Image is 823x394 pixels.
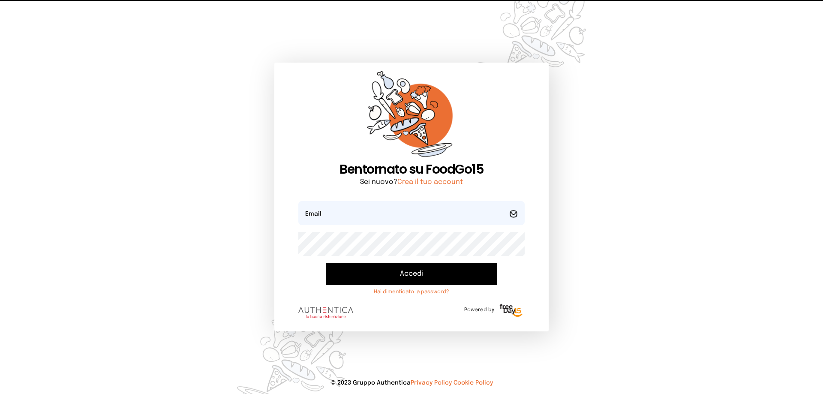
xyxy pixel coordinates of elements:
a: Hai dimenticato la password? [326,289,497,295]
button: Accedi [326,263,497,285]
a: Crea il tuo account [397,178,463,186]
p: © 2023 Gruppo Authentica [14,379,809,387]
a: Privacy Policy [411,380,452,386]
span: Powered by [464,307,494,313]
img: logo-freeday.3e08031.png [498,302,525,319]
img: logo.8f33a47.png [298,307,353,318]
h1: Bentornato su FoodGo15 [298,162,525,177]
img: sticker-orange.65babaf.png [367,71,456,162]
a: Cookie Policy [454,380,493,386]
p: Sei nuovo? [298,177,525,187]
